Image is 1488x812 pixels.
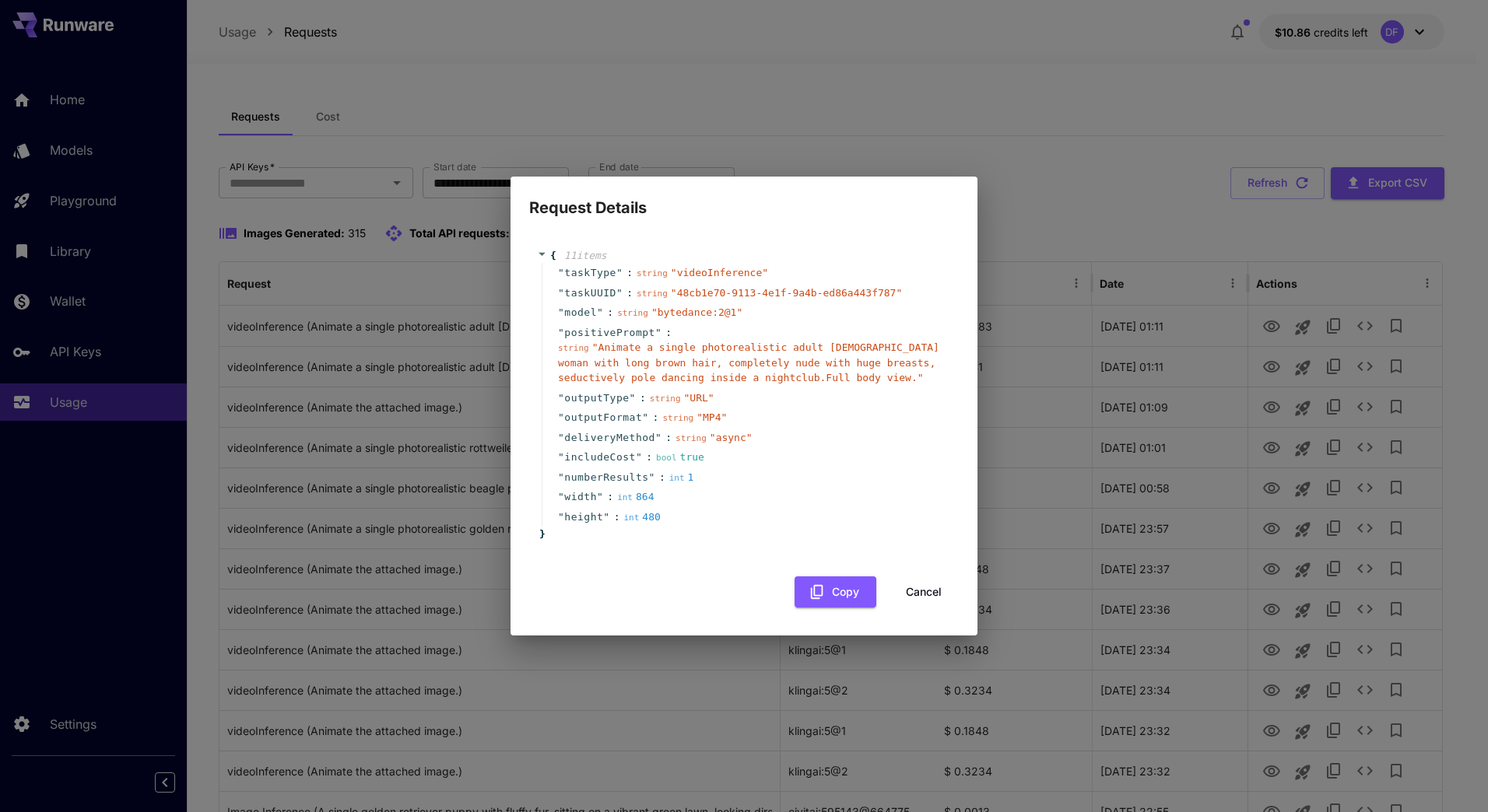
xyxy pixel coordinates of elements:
span: string [676,433,707,443]
h2: Request Details [511,177,977,220]
span: width [564,489,597,505]
span: : [626,265,633,281]
span: " [597,306,603,318]
span: taskUUID [564,285,616,301]
span: " async " [710,432,753,443]
span: " [642,411,648,423]
span: int [617,492,633,502]
span: " 48cb1e70-9113-4e1f-9a4b-ed86a443f787 " [671,287,902,299]
span: : [653,410,659,425]
span: includeCost [564,450,636,465]
span: } [537,527,546,542]
span: " [597,491,603,502]
span: : [665,430,672,446]
div: 864 [617,489,654,505]
span: string [637,268,668,278]
span: " [649,471,655,483]
span: " bytedance:2@1 " [651,306,742,318]
span: : [665,325,672,341]
span: : [607,305,613,320]
span: : [640,390,646,406]
span: outputFormat [564,410,642,425]
span: deliveryMethod [564,430,655,446]
span: " [655,327,662,338]
span: " URL " [684,392,714,404]
div: 480 [623,509,660,525]
span: height [564,509,603,525]
span: taskType [564,265,616,281]
button: Copy [795,576,876,608]
span: " videoInference " [671,267,768,278]
span: " [558,411,564,423]
span: " [558,306,564,318]
span: string [662,413,693,423]
span: int [623,513,639,523]
span: : [659,470,665,485]
span: " [558,491,564,502]
span: " [630,392,636,404]
span: " [558,392,564,404]
span: { [550,248,556,264]
span: " [558,327,564,338]
span: : [614,509,620,525]
span: " [616,267,623,278]
div: true [656,450,704,465]
span: " MP4 " [697,411,727,423]
span: positivePrompt [564,325,655,341]
span: " [558,287,564,299]
span: " [603,511,609,523]
span: string [558,343,589,353]
span: " [636,451,642,463]
span: string [617,308,648,318]
span: bool [656,453,677,463]
span: : [607,489,613,505]
span: " [655,432,662,443]
span: " [558,267,564,278]
span: " [558,451,564,463]
span: : [646,450,652,465]
span: " [558,432,564,443]
span: 11 item s [564,250,607,261]
span: " Animate a single photorealistic adult [DEMOGRAPHIC_DATA] woman with long brown hair, completely... [558,341,939,383]
span: " [558,471,564,483]
span: int [669,473,685,483]
span: outputType [564,390,629,406]
span: string [650,394,681,404]
div: 1 [669,470,694,485]
span: " [558,511,564,523]
span: model [564,305,597,320]
span: : [626,285,633,301]
span: numberResults [564,470,648,485]
span: " [616,287,623,299]
button: Cancel [889,576,959,608]
span: string [637,289,668,299]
